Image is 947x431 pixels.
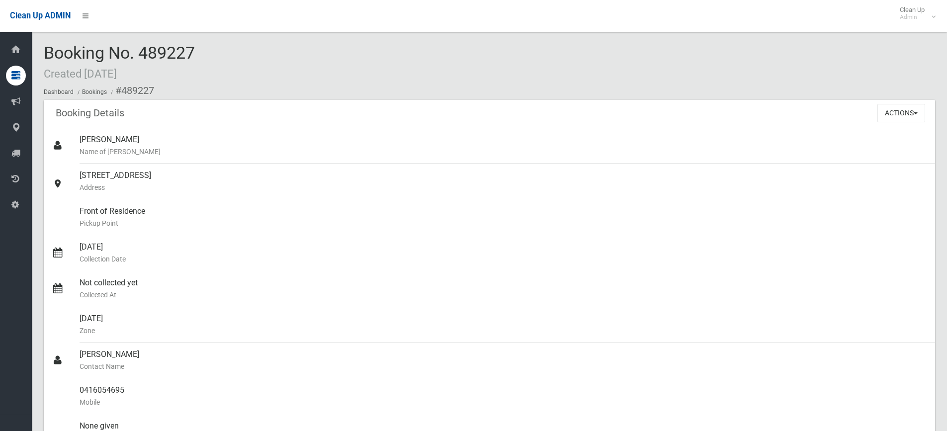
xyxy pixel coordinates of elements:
span: Booking No. 489227 [44,43,195,82]
li: #489227 [108,82,154,100]
button: Actions [877,104,925,122]
small: Collected At [80,289,927,301]
small: Created [DATE] [44,67,117,80]
span: Clean Up [895,6,935,21]
span: Clean Up ADMIN [10,11,71,20]
small: Name of [PERSON_NAME] [80,146,927,158]
small: Mobile [80,396,927,408]
small: Zone [80,325,927,337]
header: Booking Details [44,103,136,123]
div: [PERSON_NAME] [80,128,927,164]
a: Bookings [82,88,107,95]
a: Dashboard [44,88,74,95]
div: [DATE] [80,307,927,343]
div: [PERSON_NAME] [80,343,927,378]
div: [STREET_ADDRESS] [80,164,927,199]
small: Collection Date [80,253,927,265]
small: Address [80,181,927,193]
small: Pickup Point [80,217,927,229]
div: Not collected yet [80,271,927,307]
div: [DATE] [80,235,927,271]
small: Contact Name [80,360,927,372]
div: 0416054695 [80,378,927,414]
div: Front of Residence [80,199,927,235]
small: Admin [900,13,925,21]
